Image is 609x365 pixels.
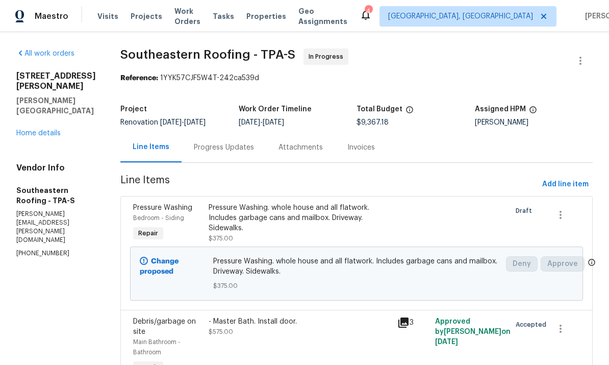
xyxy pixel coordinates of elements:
[213,281,500,291] span: $375.00
[209,203,391,233] div: Pressure Washing. whole house and all flatwork. Includes garbage cans and mailbox. Driveway. Side...
[278,142,323,153] div: Attachments
[160,119,206,126] span: -
[120,106,147,113] h5: Project
[120,119,206,126] span: Renovation
[16,185,96,206] h5: Southeastern Roofing - TPA-S
[16,130,61,137] a: Home details
[120,75,158,82] b: Reference:
[133,215,184,221] span: Bedroom - Siding
[133,318,196,335] span: Debris/garbage on site
[134,228,162,238] span: Repair
[16,163,96,173] h4: Vendor Info
[120,48,295,61] span: Southeastern Roofing - TPA-S
[213,256,500,277] span: Pressure Washing. whole house and all flatwork. Includes garbage cans and mailbox. Driveway. Side...
[160,119,182,126] span: [DATE]
[97,11,118,21] span: Visits
[133,339,181,355] span: Main Bathroom - Bathroom
[174,6,200,27] span: Work Orders
[209,317,391,327] div: - Master Bath. Install door.
[133,142,169,152] div: Line Items
[209,329,233,335] span: $575.00
[239,106,312,113] h5: Work Order Timeline
[140,258,179,275] b: Change proposed
[475,119,593,126] div: [PERSON_NAME]
[120,175,538,194] span: Line Items
[263,119,284,126] span: [DATE]
[16,50,74,57] a: All work orders
[213,13,234,20] span: Tasks
[309,52,347,62] span: In Progress
[435,338,458,346] span: [DATE]
[239,119,260,126] span: [DATE]
[516,206,536,216] span: Draft
[16,95,96,116] h5: [PERSON_NAME][GEOGRAPHIC_DATA]
[516,320,550,330] span: Accepted
[541,256,585,272] button: Approve
[588,258,596,269] span: Only a market manager or an area construction manager can approve
[298,6,347,27] span: Geo Assignments
[542,178,589,191] span: Add line item
[35,11,68,21] span: Maestro
[120,73,593,83] div: 1YYK57CJF5W4T-242ca539d
[435,318,511,346] span: Approved by [PERSON_NAME] on
[365,6,372,16] div: 4
[209,235,233,241] span: $375.00
[194,142,254,153] div: Progress Updates
[357,119,389,126] span: $9,367.18
[246,11,286,21] span: Properties
[16,249,96,258] p: [PHONE_NUMBER]
[131,11,162,21] span: Projects
[357,106,402,113] h5: Total Budget
[397,317,429,329] div: 3
[405,106,414,119] span: The total cost of line items that have been proposed by Opendoor. This sum includes line items th...
[506,256,538,272] button: Deny
[184,119,206,126] span: [DATE]
[388,11,533,21] span: [GEOGRAPHIC_DATA], [GEOGRAPHIC_DATA]
[538,175,593,194] button: Add line item
[16,71,96,91] h2: [STREET_ADDRESS][PERSON_NAME]
[16,210,96,245] p: [PERSON_NAME][EMAIL_ADDRESS][PERSON_NAME][DOMAIN_NAME]
[475,106,526,113] h5: Assigned HPM
[133,204,192,211] span: Pressure Washing
[347,142,375,153] div: Invoices
[529,106,537,119] span: The hpm assigned to this work order.
[239,119,284,126] span: -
